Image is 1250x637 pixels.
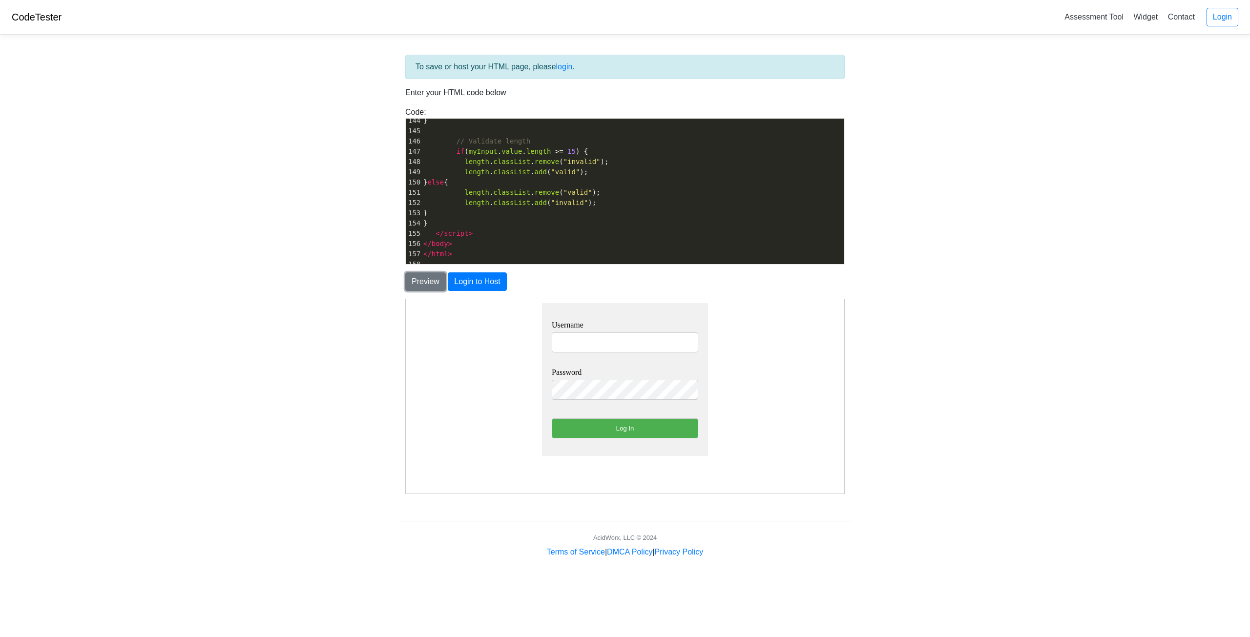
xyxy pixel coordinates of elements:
[427,178,444,186] span: else
[405,272,446,291] button: Preview
[655,548,704,556] a: Privacy Policy
[406,167,421,177] div: 149
[406,116,421,126] div: 144
[406,208,421,218] div: 153
[423,219,428,227] span: }
[406,259,421,269] div: 158
[406,249,421,259] div: 157
[436,229,444,237] span: </
[469,229,473,237] span: >
[567,147,576,155] span: 15
[405,87,845,99] p: Enter your HTML code below
[535,199,547,206] span: add
[551,199,588,206] span: "invalid"
[423,168,588,176] span: . . ( );
[406,136,421,146] div: 146
[448,240,452,247] span: >
[444,229,469,237] span: script
[551,168,580,176] span: "valid"
[423,240,432,247] span: </
[464,168,489,176] span: length
[526,147,551,155] span: length
[405,55,845,79] div: To save or host your HTML page, please .
[423,147,588,155] span: ( . . ) {
[423,250,432,258] span: </
[1207,8,1238,26] a: Login
[406,218,421,228] div: 154
[432,240,448,247] span: body
[556,62,573,71] a: login
[563,188,592,196] span: "valid"
[406,146,421,157] div: 147
[535,188,560,196] span: remove
[464,158,489,165] span: length
[406,126,421,136] div: 145
[1129,9,1162,25] a: Widget
[146,119,292,139] input: Log In
[432,250,448,258] span: html
[469,147,498,155] span: myInput
[555,147,563,155] span: >=
[398,106,852,265] div: Code:
[493,199,530,206] span: classList
[146,21,292,61] p: Username
[493,188,530,196] span: classList
[406,239,421,249] div: 156
[563,158,601,165] span: "invalid"
[593,533,657,542] div: AcidWorx, LLC © 2024
[406,198,421,208] div: 152
[448,272,506,291] button: Login to Host
[406,187,421,198] div: 151
[423,199,596,206] span: . . ( );
[493,158,530,165] span: classList
[406,228,421,239] div: 155
[464,199,489,206] span: length
[1061,9,1127,25] a: Assessment Tool
[607,548,652,556] a: DMCA Policy
[493,168,530,176] span: classList
[406,177,421,187] div: 150
[501,147,522,155] span: value
[1164,9,1199,25] a: Contact
[406,157,421,167] div: 148
[535,168,547,176] span: add
[547,548,605,556] a: Terms of Service
[12,12,62,22] a: CodeTester
[423,178,448,186] span: } {
[547,546,703,558] div: | |
[423,188,601,196] span: . . ( );
[448,250,452,258] span: >
[423,158,608,165] span: . . ( );
[456,147,464,155] span: if
[535,158,560,165] span: remove
[146,69,292,108] p: Password
[423,209,428,217] span: }
[456,137,530,145] span: // Validate length
[423,117,428,124] span: }
[464,188,489,196] span: length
